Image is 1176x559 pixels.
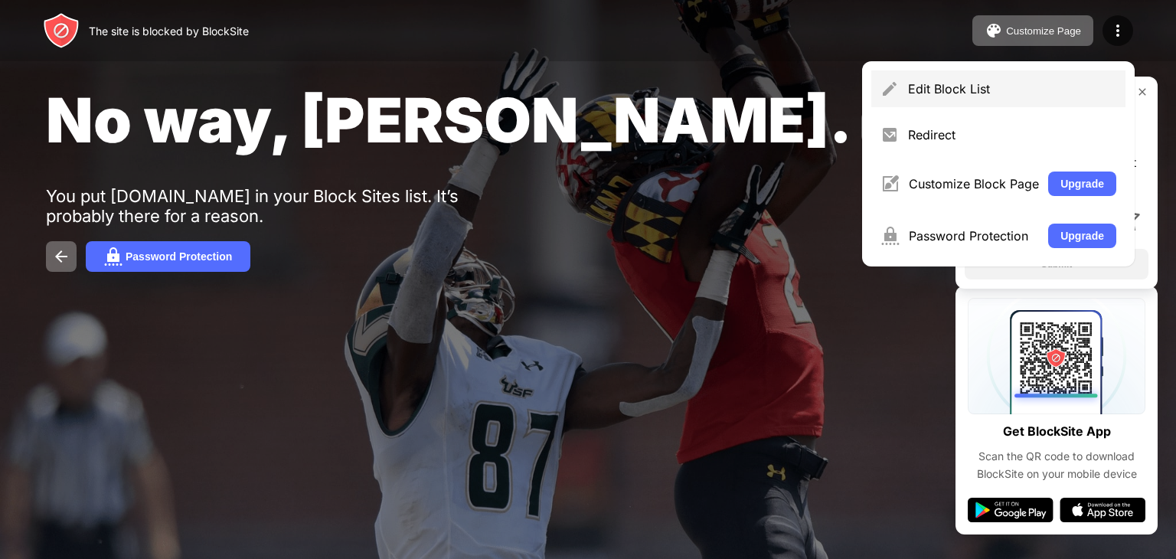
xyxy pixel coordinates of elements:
[1048,172,1116,196] button: Upgrade
[968,448,1145,482] div: Scan the QR code to download BlockSite on your mobile device
[985,21,1003,40] img: pallet.svg
[880,227,900,245] img: menu-password.svg
[968,298,1145,414] img: qrcode.svg
[1060,498,1145,522] img: app-store.svg
[1136,86,1148,98] img: rate-us-close.svg
[104,247,122,266] img: password.svg
[86,241,250,272] button: Password Protection
[909,228,1039,244] div: Password Protection
[1109,21,1127,40] img: menu-icon.svg
[43,12,80,49] img: header-logo.svg
[908,81,1116,96] div: Edit Block List
[1003,420,1111,443] div: Get BlockSite App
[880,126,899,144] img: menu-redirect.svg
[968,498,1053,522] img: google-play.svg
[880,175,900,193] img: menu-customize.svg
[880,80,899,98] img: menu-pencil.svg
[46,186,519,226] div: You put [DOMAIN_NAME] in your Block Sites list. It’s probably there for a reason.
[46,83,852,157] span: No way, [PERSON_NAME].
[89,25,249,38] div: The site is blocked by BlockSite
[1006,25,1081,37] div: Customize Page
[908,127,1116,142] div: Redirect
[126,250,232,263] div: Password Protection
[972,15,1093,46] button: Customize Page
[909,176,1039,191] div: Customize Block Page
[1048,224,1116,248] button: Upgrade
[52,247,70,266] img: back.svg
